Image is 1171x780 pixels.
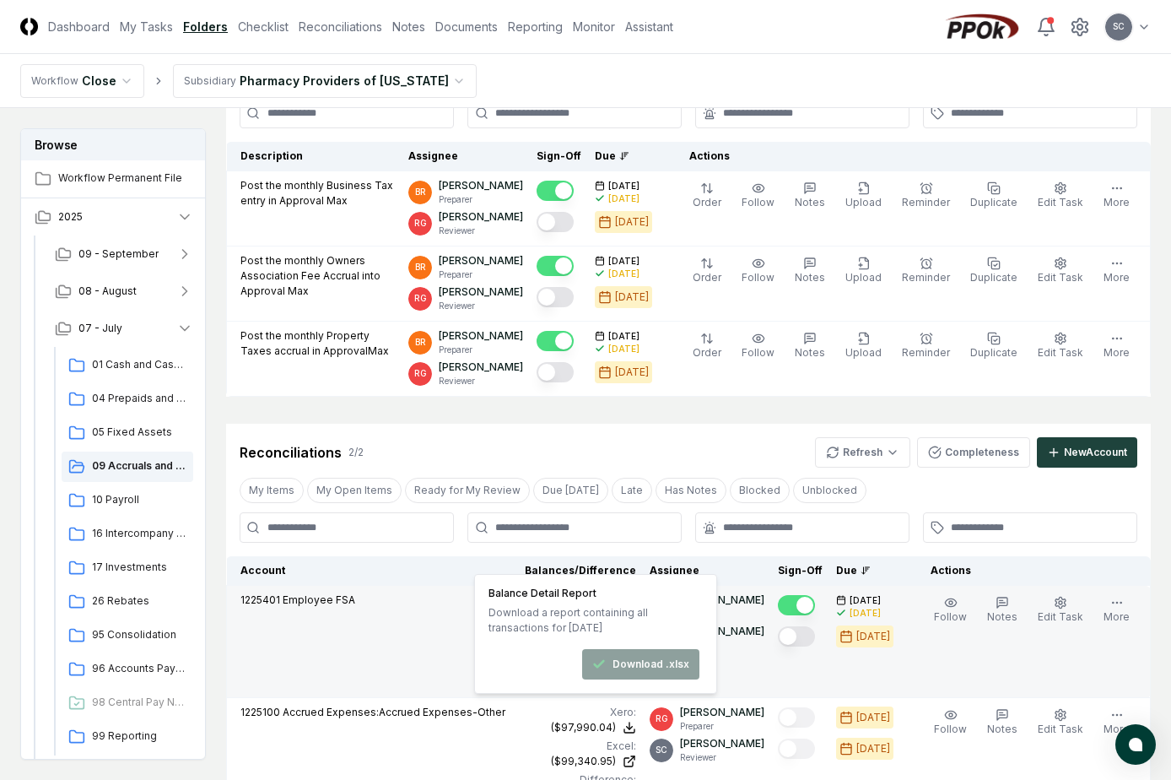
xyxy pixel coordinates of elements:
span: 17 Investments [92,560,186,575]
button: More [1100,705,1133,740]
button: Notes [791,253,828,289]
button: SC [1104,12,1134,42]
button: Late [612,478,652,503]
span: 08 - August [78,284,137,299]
p: [PERSON_NAME] [439,178,523,193]
p: [PERSON_NAME] [439,328,523,344]
button: Completeness [917,437,1030,468]
span: Follow [742,346,774,359]
p: [PERSON_NAME] [680,705,764,720]
button: Mark complete [537,331,574,351]
a: 95 Consolidation [62,620,193,651]
button: Duplicate [967,253,1021,289]
button: Order [689,328,725,364]
button: Mark complete [778,595,815,615]
button: Mark complete [778,707,815,728]
span: BR [415,336,426,349]
div: Xero : [523,705,636,720]
span: Order [693,196,721,209]
button: Ready for My Review [405,478,530,503]
p: Preparer [439,268,523,281]
span: 1225401 [240,593,280,606]
button: Upload [842,178,885,214]
a: My Tasks [120,18,173,35]
img: Logo [20,18,38,35]
button: Reminder [898,178,953,214]
p: Download a report containing all transactions for [DATE] [488,605,699,636]
button: Order [689,253,725,289]
span: Notes [795,271,825,284]
button: Notes [984,705,1021,740]
a: Documents [435,18,498,35]
p: [PERSON_NAME] [439,284,523,300]
button: More [1100,178,1133,214]
a: Reconciliations [299,18,382,35]
button: Follow [738,328,778,364]
span: BR [415,186,426,198]
p: Post the monthly Owners Association Fee Accrual into Approval Max [240,253,395,299]
span: Edit Task [1038,723,1083,735]
th: Sign-Off [771,556,829,586]
button: Mark complete [778,739,815,759]
a: Reporting [508,18,563,35]
a: 16 Intercompany Transactions [62,519,193,550]
span: [DATE] [850,594,881,607]
p: Post the monthly Property Taxes accrual in ApprovalMax [240,328,395,359]
div: [DATE] [608,192,639,205]
a: 09 Accruals and Other Current Liabilities [62,452,193,482]
button: Follow [738,253,778,289]
p: Post the monthly Business Tax entry in Approval Max [240,178,395,209]
a: 96 Accounts Payable [62,654,193,685]
span: 09 Accruals and Other Current Liabilities [92,458,186,474]
span: Notes [795,196,825,209]
div: Due [595,149,662,164]
button: Blocked [730,478,790,503]
th: Sign-Off [530,142,588,171]
button: Unblocked [793,478,866,503]
button: Has Notes [656,478,726,503]
button: More [1100,328,1133,364]
button: My Open Items [307,478,402,503]
p: [PERSON_NAME] [680,624,764,639]
img: PPOk logo [942,14,1023,41]
div: ($99,340.95) [551,754,616,769]
span: Follow [934,610,967,623]
p: Reviewer [439,225,523,237]
p: [PERSON_NAME] [439,209,523,225]
span: 96 Accounts Payable [92,661,186,676]
span: Edit Task [1038,196,1083,209]
a: 10 Payroll [62,485,193,516]
button: Edit Task [1034,705,1087,740]
button: Upload [842,253,885,289]
span: Follow [934,723,967,735]
span: Order [693,271,721,284]
span: Workflow Permanent File [58,171,193,186]
p: Preparer [439,344,523,356]
th: Description [227,142,402,171]
button: Mark complete [537,212,574,232]
button: Edit Task [1034,178,1087,214]
span: 2025 [58,209,83,225]
p: Reviewer [439,375,523,387]
a: 17 Investments [62,553,193,583]
a: 26 Rebates [62,587,193,617]
a: Assistant [625,18,673,35]
button: Refresh [815,437,910,468]
button: Edit Task [1034,593,1087,628]
button: Follow [931,593,970,628]
a: ($99,340.95) [523,754,636,769]
div: [DATE] [615,365,649,380]
button: Notes [791,328,828,364]
h4: Balance Detail Report [488,588,699,599]
span: BR [415,261,426,274]
div: [DATE] [615,290,649,305]
span: Edit Task [1038,610,1083,623]
span: 09 - September [78,246,159,262]
span: 05 Fixed Assets [92,425,186,440]
div: [DATE] [850,607,881,620]
div: [DATE] [608,343,639,355]
div: Reconciliations [240,442,342,463]
th: Assignee [402,142,530,171]
button: Follow [931,705,970,740]
span: Upload [845,271,882,284]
